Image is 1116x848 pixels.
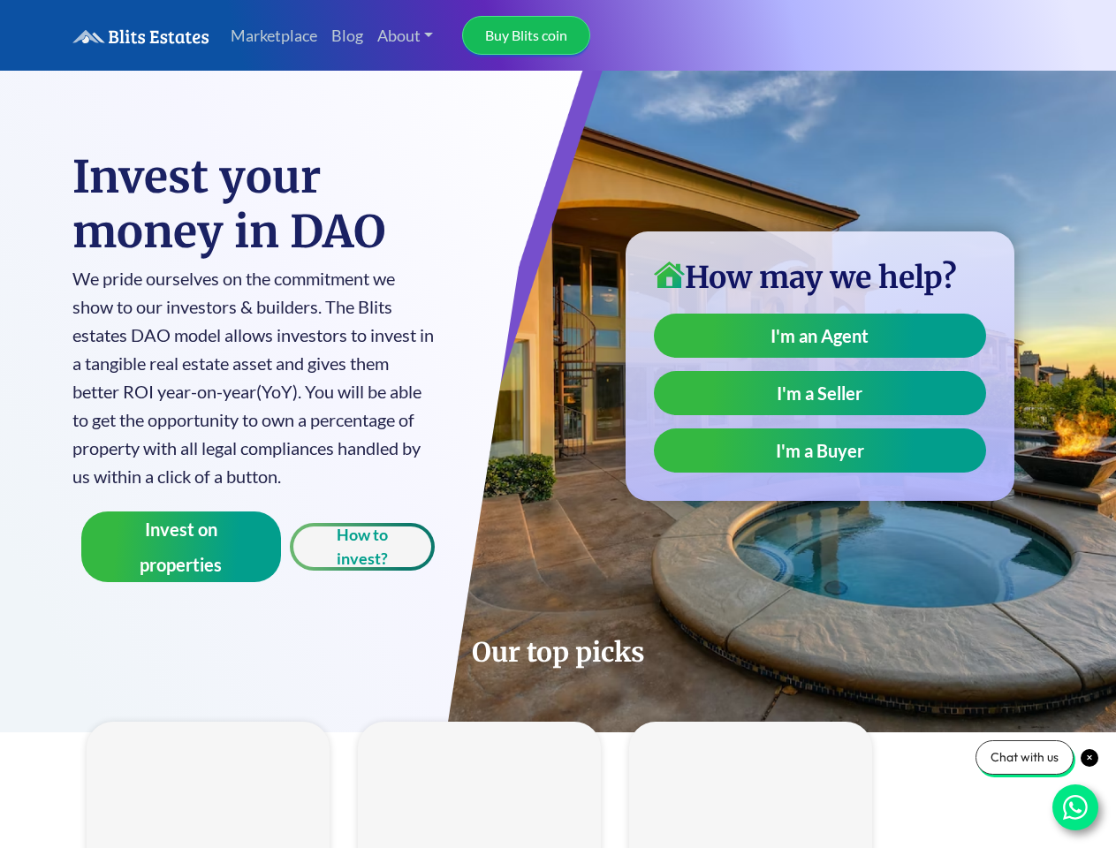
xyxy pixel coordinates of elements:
h2: Our top picks [72,635,1044,669]
a: About [370,17,441,55]
a: Blog [324,17,370,55]
h3: How may we help? [654,260,986,296]
img: logo.6a08bd47fd1234313fe35534c588d03a.svg [72,29,209,44]
a: I'm an Agent [654,314,986,358]
a: I'm a Seller [654,371,986,415]
a: Marketplace [224,17,324,55]
a: Buy Blits coin [462,16,590,55]
img: home-icon [654,261,685,288]
div: Chat with us [976,740,1074,775]
a: I'm a Buyer [654,428,986,473]
button: Invest on properties [81,511,282,582]
p: We pride ourselves on the commitment we show to our investors & builders. The Blits estates DAO m... [72,264,436,490]
button: How to invest? [290,523,435,571]
h1: Invest your money in DAO [72,150,436,260]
